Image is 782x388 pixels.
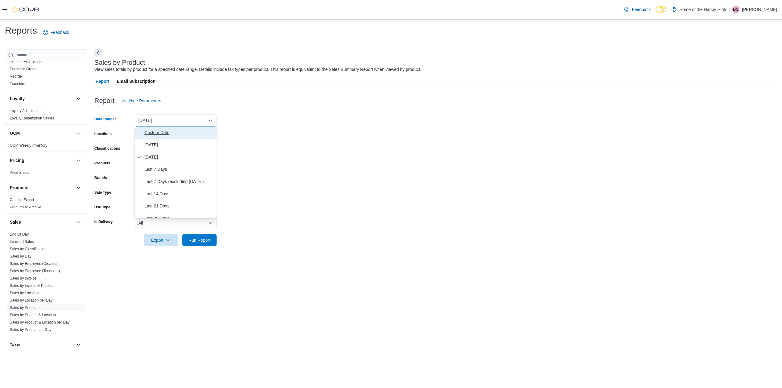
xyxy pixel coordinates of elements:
a: Sales by Classification [10,247,46,251]
span: Last 7 Days [144,166,214,173]
button: Run Report [182,234,217,246]
label: Brands [94,175,107,180]
span: Product Expirations [10,59,42,64]
div: Select listbox [135,126,217,218]
button: Pricing [75,157,82,164]
a: Sales by Day [10,254,31,258]
span: Hide Parameters [129,98,161,104]
div: Loyalty [5,107,87,124]
a: Itemized Sales [10,240,34,244]
div: Sales [5,231,87,336]
span: Itemized Sales [10,239,34,244]
span: Sales by Product & Location per Day [10,320,70,325]
span: [DATE] [144,153,214,161]
h3: Products [10,185,28,191]
button: OCM [75,130,82,137]
a: Sales by Employee (Tendered) [10,269,60,273]
label: Is Delivery [94,219,113,224]
span: Products to Archive [10,205,41,210]
a: Sales by Product & Location [10,313,56,317]
a: Transfers [10,82,25,86]
p: [PERSON_NAME] [742,6,777,13]
button: Export [144,234,178,246]
button: [DATE] [135,114,217,126]
span: Sales by Location per Day [10,298,53,303]
a: Reorder [10,74,23,79]
button: Next [94,49,102,57]
a: Sales by Product [10,306,38,310]
div: View sales totals by product for a specified date range. Details include tax types per product. T... [94,66,421,73]
label: Date Range [94,117,116,122]
span: Last 7 Days (excluding [DATE]) [144,178,214,185]
span: Email Subscription [117,75,155,87]
button: All [135,217,217,229]
button: Sales [75,218,82,226]
label: Locations [94,131,112,136]
h3: Report [94,97,115,104]
span: Export [148,234,174,246]
span: Last 30 Days [144,214,214,222]
span: Custom Date [144,129,214,136]
a: Catalog Export [10,198,34,202]
span: Sales by Employee (Created) [10,261,58,266]
span: Sales by Invoice & Product [10,283,53,288]
button: Loyalty [10,96,74,102]
a: Sales by Product per Day [10,328,51,332]
a: Loyalty Redemption Values [10,116,54,120]
button: Taxes [75,341,82,348]
span: [DATE] [144,141,214,148]
h3: Sales by Product [94,59,145,66]
span: Sales by Invoice [10,276,36,281]
label: Sale Type [94,190,111,195]
a: Sales by Employee (Created) [10,262,58,266]
a: OCM Weekly Inventory [10,143,47,148]
span: Feedback [632,6,650,13]
span: Last 21 Days [144,202,214,210]
button: Products [75,184,82,191]
button: Hide Parameters [119,95,164,107]
span: Loyalty Adjustments [10,108,42,113]
h3: Pricing [10,157,24,163]
a: Sales by Location per Day [10,298,53,302]
a: Sales by Product & Location per Day [10,320,70,324]
a: End Of Day [10,232,29,236]
button: Taxes [10,342,74,348]
p: | [729,6,730,13]
span: Transfers [10,81,25,86]
img: Cova [12,6,40,13]
h1: Reports [5,24,37,37]
a: Sales by Invoice & Product [10,284,53,288]
button: OCM [10,130,74,136]
span: Sales by Product per Day [10,327,51,332]
span: DG [733,6,739,13]
span: Feedback [50,29,69,35]
label: Use Type [94,205,110,210]
button: Loyalty [75,95,82,102]
span: Sales by Day [10,254,31,259]
a: Product Expirations [10,60,42,64]
div: Products [5,196,87,213]
span: End Of Day [10,232,29,237]
h3: OCM [10,130,20,136]
h3: Sales [10,219,21,225]
div: Deena Gaudreau [732,6,740,13]
p: Home of the Happy High [679,6,726,13]
a: Purchase Orders [10,67,38,71]
a: Loyalty Adjustments [10,109,42,113]
a: Price Sheet [10,170,29,175]
div: OCM [5,142,87,152]
a: Feedback [622,3,653,16]
span: Loyalty Redemption Values [10,116,54,121]
input: Dark Mode [656,6,668,13]
button: Products [10,185,74,191]
h3: Taxes [10,342,22,348]
span: Run Report [188,237,210,243]
a: Feedback [41,26,71,38]
button: Pricing [10,157,74,163]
